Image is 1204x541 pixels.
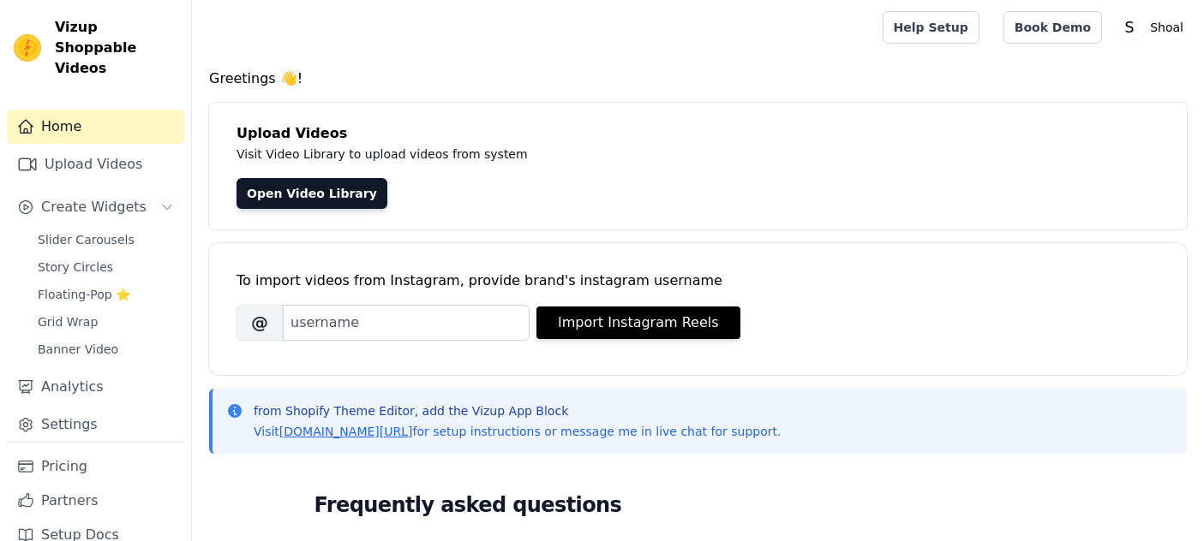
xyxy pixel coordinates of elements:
[254,423,781,440] p: Visit for setup instructions or message me in live chat for support.
[7,110,184,144] a: Home
[27,310,184,334] a: Grid Wrap
[237,178,387,209] a: Open Video Library
[283,305,530,341] input: username
[237,270,1159,291] div: To import videos from Instagram, provide brand's instagram username
[7,147,184,181] a: Upload Videos
[7,484,184,518] a: Partners
[38,286,130,303] span: Floating-Pop ⭐
[38,341,118,358] span: Banner Video
[1143,12,1190,43] p: Shoal
[7,407,184,442] a: Settings
[237,144,1004,164] p: Visit Video Library to upload videos from system
[314,488,1082,522] h2: Frequently asked questions
[55,17,177,79] span: Vizup Shoppable Videos
[14,34,41,62] img: Vizup
[41,197,147,217] span: Create Widgets
[536,306,740,339] button: Import Instagram Reels
[279,425,413,438] a: [DOMAIN_NAME][URL]
[38,259,113,276] span: Story Circles
[1125,19,1135,36] text: S
[237,123,1159,144] h4: Upload Videos
[7,370,184,404] a: Analytics
[27,282,184,306] a: Floating-Pop ⭐
[237,305,283,341] span: @
[7,449,184,484] a: Pricing
[27,255,184,279] a: Story Circles
[883,11,979,44] a: Help Setup
[1116,12,1190,43] button: S Shoal
[254,402,781,419] p: from Shopify Theme Editor, add the Vizup App Block
[38,231,135,248] span: Slider Carousels
[7,190,184,224] button: Create Widgets
[38,313,98,330] span: Grid Wrap
[1003,11,1102,44] a: Book Demo
[209,68,1187,89] h4: Greetings 👋!
[27,228,184,252] a: Slider Carousels
[27,337,184,361] a: Banner Video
